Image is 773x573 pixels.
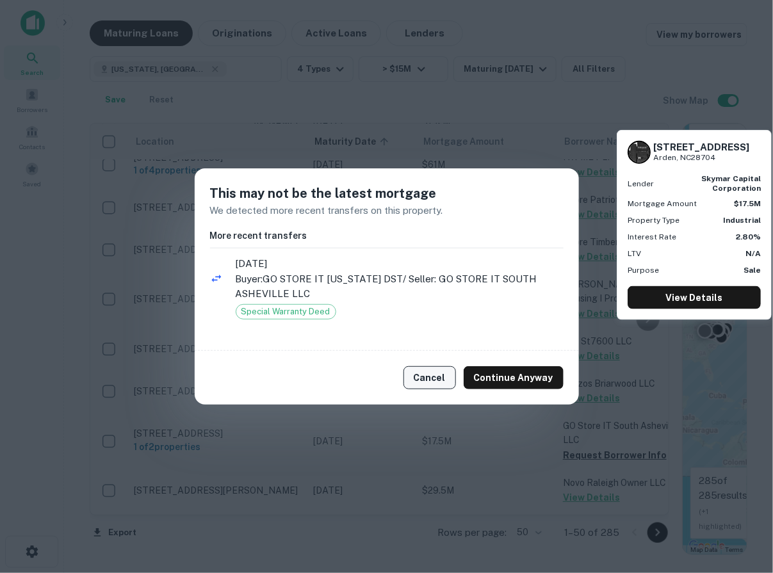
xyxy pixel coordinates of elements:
strong: N/A [745,249,761,258]
strong: Sale [744,266,761,275]
div: Special Warranty Deed [236,304,336,319]
p: Lender [628,177,654,189]
p: Interest Rate [628,231,676,243]
p: Buyer: GO STORE IT [US_STATE] DST / Seller: GO STORE IT SOUTH ASHEVILLE LLC [236,271,564,302]
strong: skymar capital corporation [701,174,761,192]
h5: This may not be the latest mortgage [210,184,564,203]
h6: More recent transfers [210,229,564,243]
p: Arden, NC28704 [653,151,749,163]
p: LTV [628,248,641,259]
span: [DATE] [236,256,564,271]
span: Special Warranty Deed [236,305,336,318]
a: View Details [628,286,761,309]
button: Continue Anyway [464,366,564,389]
h6: [STREET_ADDRESS] [653,141,749,153]
p: Purpose [628,264,659,276]
button: Cancel [403,366,456,389]
strong: Industrial [723,216,761,225]
strong: 2.80% [736,232,761,241]
p: Property Type [628,214,679,226]
p: We detected more recent transfers on this property. [210,203,564,218]
p: Mortgage Amount [628,198,697,209]
iframe: Chat Widget [709,471,773,532]
strong: $17.5M [734,199,761,208]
